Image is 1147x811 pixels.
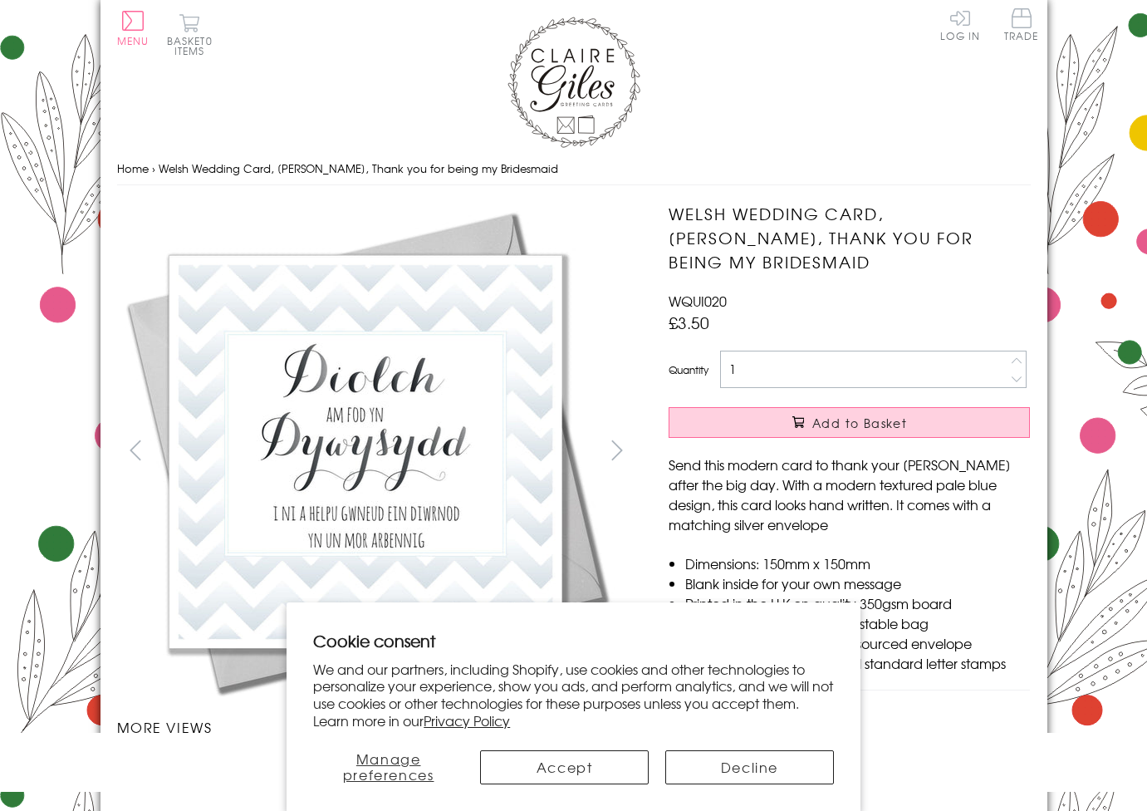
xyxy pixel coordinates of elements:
[167,13,213,56] button: Basket0 items
[159,160,558,176] span: Welsh Wedding Card, [PERSON_NAME], Thank you for being my Bridesmaid
[1004,8,1039,41] span: Trade
[117,11,150,46] button: Menu
[117,160,149,176] a: Home
[117,202,615,700] img: Welsh Wedding Card, Dors, Thank you for being my Bridesmaid
[313,750,463,784] button: Manage preferences
[480,750,649,784] button: Accept
[669,455,1030,534] p: Send this modern card to thank your [PERSON_NAME] after the big day. With a modern textured pale ...
[669,202,1030,273] h1: Welsh Wedding Card, [PERSON_NAME], Thank you for being my Bridesmaid
[685,553,1030,573] li: Dimensions: 150mm x 150mm
[1004,8,1039,44] a: Trade
[685,593,1030,613] li: Printed in the U.K on quality 350gsm board
[117,33,150,48] span: Menu
[669,407,1030,438] button: Add to Basket
[313,629,834,652] h2: Cookie consent
[598,431,635,469] button: next
[812,415,907,431] span: Add to Basket
[940,8,980,41] a: Log In
[117,717,636,737] h3: More views
[152,160,155,176] span: ›
[669,362,708,377] label: Quantity
[174,33,213,58] span: 0 items
[117,152,1031,186] nav: breadcrumbs
[669,311,709,334] span: £3.50
[117,431,154,469] button: prev
[507,17,640,148] img: Claire Giles Greetings Cards
[343,749,434,784] span: Manage preferences
[665,750,834,784] button: Decline
[685,573,1030,593] li: Blank inside for your own message
[313,661,834,730] p: We and our partners, including Shopify, use cookies and other technologies to personalize your ex...
[424,710,510,730] a: Privacy Policy
[669,291,727,311] span: WQUI020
